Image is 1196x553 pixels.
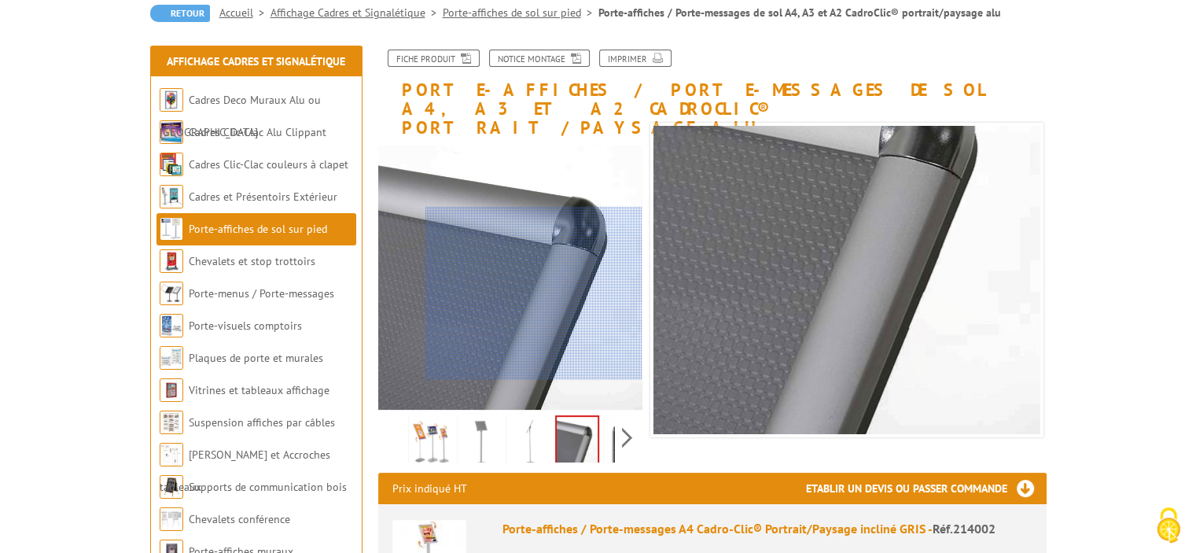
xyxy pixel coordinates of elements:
[189,286,334,300] a: Porte-menus / Porte-messages
[160,249,183,273] img: Chevalets et stop trottoirs
[150,5,210,22] a: Retour
[189,157,348,171] a: Cadres Clic-Clac couleurs à clapet
[160,411,183,434] img: Suspension affiches par câbles
[189,125,326,139] a: Cadres Clic-Clac Alu Clippant
[502,520,1032,538] div: Porte-affiches / Porte-messages A4 Cadro-Clic® Portrait/Paysage incliné GRIS -
[160,346,183,370] img: Plaques de porte et murales
[388,50,480,67] a: Fiche produit
[598,5,1001,20] li: Porte-affiches / Porte-messages de sol A4, A3 et A2 CadroClic® portrait/paysage alu
[160,88,183,112] img: Cadres Deco Muraux Alu ou Bois
[189,480,347,494] a: Supports de communication bois
[461,418,499,467] img: porte_affiches_214002_214003_sans_affiche.jpg
[1141,500,1196,553] button: Cookies (fenêtre modale)
[189,319,302,333] a: Porte-visuels comptoirs
[557,417,598,466] img: porte-affiches-sol-blackline-cadres-inclines-sur-pied-droit_2140002_1.jpg
[219,6,270,20] a: Accueil
[160,153,183,176] img: Cadres Clic-Clac couleurs à clapet
[599,50,672,67] a: Imprimer
[189,254,315,268] a: Chevalets et stop trottoirs
[160,217,183,241] img: Porte-affiches de sol sur pied
[160,448,330,494] a: [PERSON_NAME] et Accroches tableaux
[160,443,183,466] img: Cimaises et Accroches tableaux
[366,50,1058,138] h1: Porte-affiches / Porte-messages de sol A4, A3 et A2 CadroClic® portrait/paysage alu
[270,6,443,20] a: Affichage Cadres et Signalétique
[160,185,183,208] img: Cadres et Présentoirs Extérieur
[189,415,335,429] a: Suspension affiches par câbles
[489,50,590,67] a: Notice Montage
[189,383,329,397] a: Vitrines et tableaux affichage
[510,418,547,467] img: porte_affiches_214002_214003_profil.jpg
[412,418,450,467] img: porte_affiches_214002_214003_214902.jpg
[1149,506,1188,545] img: Cookies (fenêtre modale)
[160,314,183,337] img: Porte-visuels comptoirs
[167,54,345,68] a: Affichage Cadres et Signalétique
[160,282,183,305] img: Porte-menus / Porte-messages
[189,190,337,204] a: Cadres et Présentoirs Extérieur
[189,222,327,236] a: Porte-affiches de sol sur pied
[806,473,1047,504] h3: Etablir un devis ou passer commande
[189,512,290,526] a: Chevalets conférence
[607,418,645,467] img: porte-affiches-sol-blackline-cadres-inclines-sur-pied-droit_214002_2.jpg
[443,6,598,20] a: Porte-affiches de sol sur pied
[392,473,467,504] p: Prix indiqué HT
[620,425,635,451] span: Next
[160,507,183,531] img: Chevalets conférence
[160,378,183,402] img: Vitrines et tableaux affichage
[189,351,323,365] a: Plaques de porte et murales
[933,521,995,536] span: Réf.214002
[160,93,321,139] a: Cadres Deco Muraux Alu ou [GEOGRAPHIC_DATA]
